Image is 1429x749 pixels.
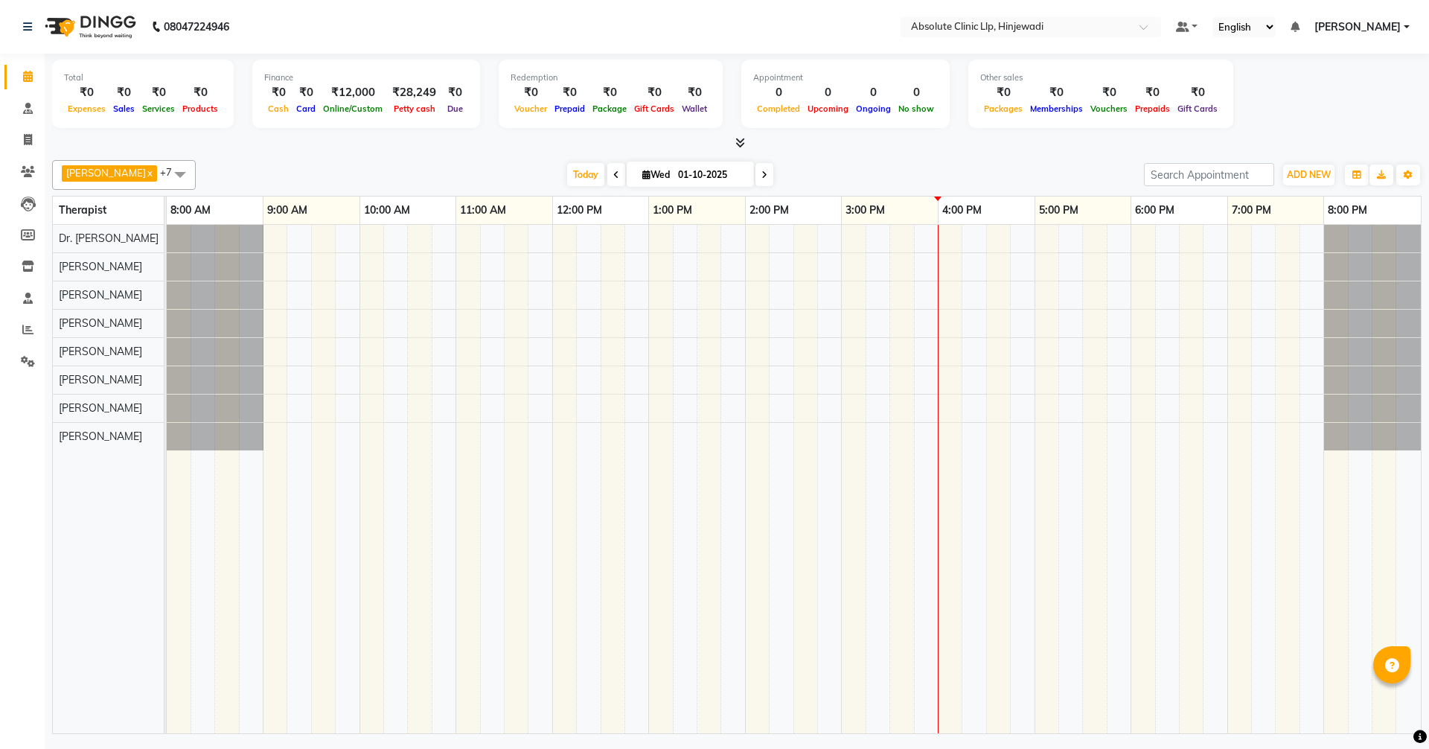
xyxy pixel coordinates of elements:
[264,84,292,101] div: ₹0
[567,163,604,186] span: Today
[804,84,852,101] div: 0
[1174,103,1221,114] span: Gift Cards
[179,84,222,101] div: ₹0
[59,430,142,443] span: [PERSON_NAME]
[1035,200,1082,221] a: 5:00 PM
[66,167,146,179] span: [PERSON_NAME]
[319,103,386,114] span: Online/Custom
[59,288,142,302] span: [PERSON_NAME]
[589,103,630,114] span: Package
[59,373,142,386] span: [PERSON_NAME]
[589,84,630,101] div: ₹0
[649,200,696,221] a: 1:00 PM
[319,84,386,101] div: ₹12,000
[360,200,414,221] a: 10:00 AM
[138,84,179,101] div: ₹0
[1314,19,1401,35] span: [PERSON_NAME]
[895,103,938,114] span: No show
[109,84,138,101] div: ₹0
[1283,165,1334,185] button: ADD NEW
[753,103,804,114] span: Completed
[753,84,804,101] div: 0
[639,169,674,180] span: Wed
[980,84,1026,101] div: ₹0
[551,84,589,101] div: ₹0
[1087,84,1131,101] div: ₹0
[746,200,793,221] a: 2:00 PM
[1026,103,1087,114] span: Memberships
[551,103,589,114] span: Prepaid
[146,167,153,179] a: x
[38,6,140,48] img: logo
[59,316,142,330] span: [PERSON_NAME]
[59,345,142,358] span: [PERSON_NAME]
[1174,84,1221,101] div: ₹0
[292,84,319,101] div: ₹0
[59,401,142,415] span: [PERSON_NAME]
[852,84,895,101] div: 0
[64,71,222,84] div: Total
[444,103,467,114] span: Due
[59,203,106,217] span: Therapist
[1287,169,1331,180] span: ADD NEW
[630,103,678,114] span: Gift Cards
[1144,163,1274,186] input: Search Appointment
[753,71,938,84] div: Appointment
[64,84,109,101] div: ₹0
[939,200,985,221] a: 4:00 PM
[511,71,711,84] div: Redemption
[59,260,142,273] span: [PERSON_NAME]
[553,200,606,221] a: 12:00 PM
[109,103,138,114] span: Sales
[678,103,711,114] span: Wallet
[1131,103,1174,114] span: Prepaids
[138,103,179,114] span: Services
[980,103,1026,114] span: Packages
[263,200,311,221] a: 9:00 AM
[164,6,229,48] b: 08047224946
[167,200,214,221] a: 8:00 AM
[264,71,468,84] div: Finance
[980,71,1221,84] div: Other sales
[895,84,938,101] div: 0
[630,84,678,101] div: ₹0
[160,166,183,178] span: +7
[386,84,442,101] div: ₹28,249
[511,84,551,101] div: ₹0
[292,103,319,114] span: Card
[64,103,109,114] span: Expenses
[179,103,222,114] span: Products
[442,84,468,101] div: ₹0
[1131,84,1174,101] div: ₹0
[1366,689,1414,734] iframe: chat widget
[456,200,510,221] a: 11:00 AM
[264,103,292,114] span: Cash
[1131,200,1178,221] a: 6:00 PM
[678,84,711,101] div: ₹0
[511,103,551,114] span: Voucher
[674,164,748,186] input: 2025-10-01
[1228,200,1275,221] a: 7:00 PM
[852,103,895,114] span: Ongoing
[1324,200,1371,221] a: 8:00 PM
[59,232,159,245] span: Dr. [PERSON_NAME]
[804,103,852,114] span: Upcoming
[1026,84,1087,101] div: ₹0
[842,200,889,221] a: 3:00 PM
[1087,103,1131,114] span: Vouchers
[390,103,439,114] span: Petty cash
